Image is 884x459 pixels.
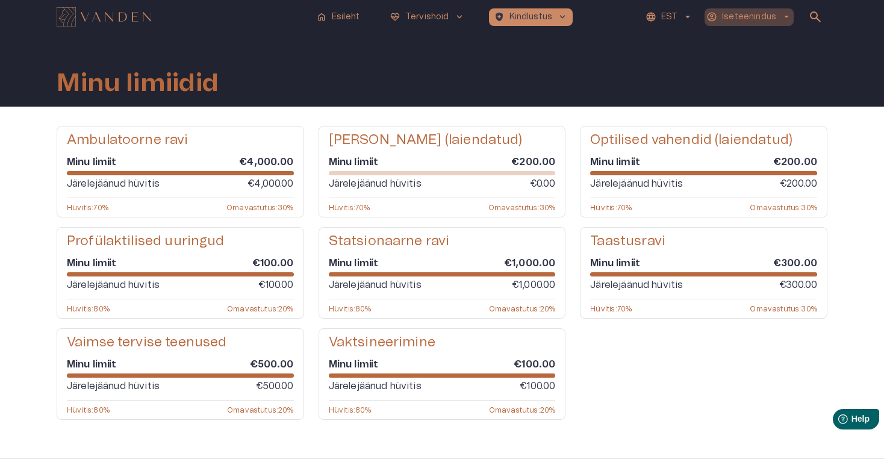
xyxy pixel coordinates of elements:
p: Järelejäänud hüvitis [67,379,160,393]
p: Järelejäänud hüvitis [590,176,683,191]
h5: Vaimse tervise teenused [67,334,226,351]
h5: Optilised vahendid (laiendatud) [590,131,792,149]
button: homeEsileht [311,8,366,26]
p: Omavastutus : 20 % [489,304,556,313]
p: €100.00 [520,379,555,393]
p: Omavastutus : 30 % [226,203,294,212]
img: Vanden logo [57,7,151,27]
button: health_and_safetyKindlustuskeyboard_arrow_down [489,8,573,26]
span: ecg_heart [390,11,400,22]
p: €4,000.00 [247,176,293,191]
h6: Minu limiit [67,358,117,371]
p: Iseteenindus [722,11,776,23]
p: Järelejäänud hüvitis [67,278,160,292]
p: €200.00 [780,176,817,191]
h6: Minu limiit [67,155,117,169]
span: health_and_safety [494,11,505,22]
button: ecg_heartTervishoidkeyboard_arrow_down [385,8,470,26]
p: Hüvitis : 70 % [590,203,632,212]
span: keyboard_arrow_down [454,11,465,22]
p: Omavastutus : 30 % [488,203,556,212]
p: EST [661,11,677,23]
p: Hüvitis : 80 % [329,405,372,414]
h6: Minu limiit [329,155,379,169]
p: Järelejäänud hüvitis [329,379,422,393]
h6: €200.00 [511,155,555,169]
p: Järelejäänud hüvitis [590,278,683,292]
h6: €100.00 [252,257,294,270]
p: Omavastutus : 20 % [227,405,294,414]
p: Kindlustus [509,11,553,23]
h6: €200.00 [773,155,817,169]
button: EST [644,8,695,26]
p: €100.00 [258,278,294,292]
p: Hüvitis : 70 % [590,304,632,313]
p: Hüvitis : 70 % [329,203,370,212]
p: Järelejäänud hüvitis [329,176,422,191]
h6: €500.00 [250,358,294,371]
h6: Minu limiit [329,358,379,371]
h5: Taastusravi [590,233,665,250]
span: home [316,11,327,22]
p: Omavastutus : 20 % [489,405,556,414]
h5: Vaktsineerimine [329,334,435,351]
h5: Ambulatoorne ravi [67,131,188,149]
h1: Minu limiidid [57,69,219,97]
button: Iseteenindusarrow_drop_down [705,8,794,26]
p: €300.00 [779,278,817,292]
p: Esileht [332,11,360,23]
iframe: Help widget launcher [790,404,884,438]
h5: Profülaktilised uuringud [67,233,225,250]
p: €1,000.00 [512,278,555,292]
span: keyboard_arrow_down [557,11,568,22]
span: search [808,10,823,24]
p: Hüvitis : 80 % [67,304,110,313]
p: Omavastutus : 30 % [750,304,817,313]
p: Omavastutus : 20 % [227,304,294,313]
h6: €4,000.00 [239,155,293,169]
button: open search modal [803,5,827,29]
p: Hüvitis : 80 % [329,304,372,313]
p: Järelejäänud hüvitis [67,176,160,191]
p: €0.00 [530,176,556,191]
p: €500.00 [256,379,294,393]
h6: Minu limiit [329,257,379,270]
p: Tervishoid [405,11,449,23]
p: Hüvitis : 80 % [67,405,110,414]
p: Omavastutus : 30 % [750,203,817,212]
p: Hüvitis : 70 % [67,203,108,212]
h5: Statsionaarne ravi [329,233,450,250]
h6: Minu limiit [67,257,117,270]
p: Järelejäänud hüvitis [329,278,422,292]
h6: €300.00 [773,257,817,270]
h6: Minu limiit [590,155,640,169]
a: Navigate to homepage [57,8,307,25]
h6: €100.00 [514,358,555,371]
h6: €1,000.00 [504,257,555,270]
h5: [PERSON_NAME] (laiendatud) [329,131,523,149]
h6: Minu limiit [590,257,640,270]
span: arrow_drop_down [781,11,792,22]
